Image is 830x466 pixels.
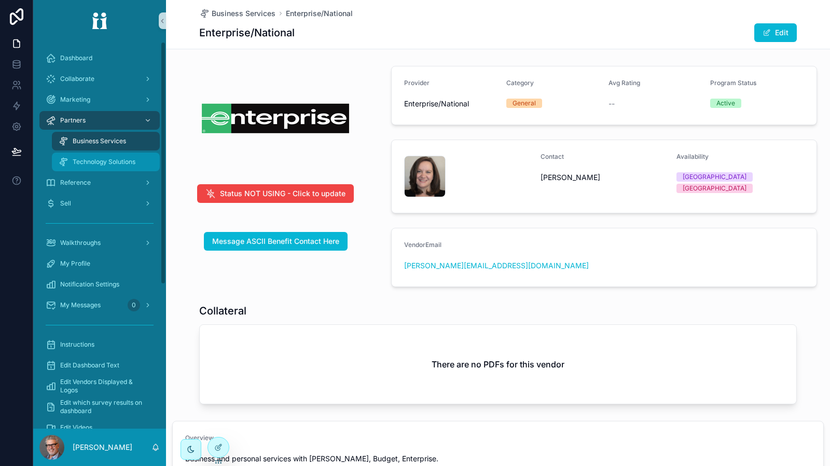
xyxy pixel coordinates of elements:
[198,78,353,157] img: 5c8425c5-b1a5-4252-9afa-c28ce0ff3ea8-Enterprise-Portal.png
[39,275,160,294] a: Notification Settings
[185,454,811,464] span: Business and personal services with [PERSON_NAME], Budget, Enterprise.
[39,418,160,437] a: Edit Videos
[197,184,354,203] button: Status NOT USING - Click to update
[60,239,101,247] span: Walkthroughs
[52,132,160,150] a: Business Services
[73,158,135,166] span: Technology Solutions
[513,99,536,108] div: General
[60,378,149,394] span: Edit Vendors Displayed & Logos
[541,172,668,183] span: [PERSON_NAME]
[128,299,140,311] div: 0
[60,259,90,268] span: My Profile
[404,261,589,271] a: [PERSON_NAME][EMAIL_ADDRESS][DOMAIN_NAME]
[199,25,295,40] h1: Enterprise/National
[60,75,94,83] span: Collaborate
[754,23,797,42] button: Edit
[39,335,160,354] a: Instructions
[220,188,345,199] span: Status NOT USING - Click to update
[506,79,534,87] span: Category
[199,8,275,19] a: Business Services
[39,356,160,375] a: Edit Dashboard Text
[60,361,119,369] span: Edit Dashboard Text
[404,99,498,109] span: Enterprise/National
[60,423,92,432] span: Edit Videos
[85,12,114,29] img: App logo
[404,241,441,249] span: VendorEmail
[60,199,71,208] span: Sell
[39,296,160,314] a: My Messages0
[676,153,709,160] span: Availability
[286,8,353,19] a: Enterprise/National
[608,79,640,87] span: Avg Rating
[39,398,160,416] a: Edit which survey results on dashboard
[710,79,756,87] span: Program Status
[432,358,564,371] h2: There are no PDFs for this vendor
[39,234,160,252] a: Walkthroughs
[204,232,348,251] button: Message ASCII Benefit Contact Here
[39,49,160,67] a: Dashboard
[60,95,90,104] span: Marketing
[185,434,214,442] span: Overview
[683,184,746,193] div: [GEOGRAPHIC_DATA]
[39,90,160,109] a: Marketing
[39,377,160,395] a: Edit Vendors Displayed & Logos
[199,304,246,318] h1: Collateral
[60,54,92,62] span: Dashboard
[60,301,101,309] span: My Messages
[716,99,735,108] div: Active
[60,116,86,125] span: Partners
[541,153,564,160] span: Contact
[60,280,119,289] span: Notification Settings
[73,442,132,453] p: [PERSON_NAME]
[39,70,160,88] a: Collaborate
[39,254,160,273] a: My Profile
[52,153,160,171] a: Technology Solutions
[404,79,430,87] span: Provider
[39,194,160,213] a: Sell
[608,99,615,109] span: --
[212,8,275,19] span: Business Services
[33,42,166,429] div: scrollable content
[683,172,746,182] div: [GEOGRAPHIC_DATA]
[39,173,160,192] a: Reference
[73,137,126,145] span: Business Services
[60,399,149,415] span: Edit which survey results on dashboard
[212,236,339,246] span: Message ASCII Benefit Contact Here
[60,340,94,349] span: Instructions
[60,179,91,187] span: Reference
[39,111,160,130] a: Partners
